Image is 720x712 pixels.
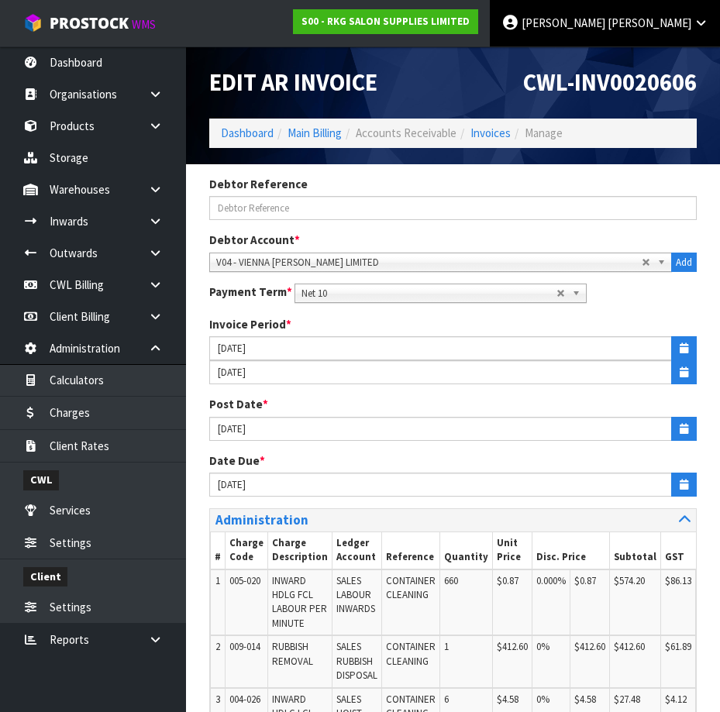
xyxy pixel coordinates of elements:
[211,531,226,569] th: #
[532,531,610,569] th: Disc. Price
[209,232,300,248] label: Debtor Account
[221,126,274,140] a: Dashboard
[440,531,493,569] th: Quantity
[332,531,382,569] th: Ledger Account
[226,531,268,569] th: Charge Code
[497,574,518,587] span: $0.87
[665,693,687,706] span: $4.12
[209,417,672,441] input: Date Posted
[209,316,291,332] label: Invoice Period
[665,640,691,653] span: $61.89
[522,15,605,30] span: [PERSON_NAME]
[493,531,532,569] th: Unit Price
[608,15,691,30] span: [PERSON_NAME]
[209,196,697,220] input: Debtor Reference
[532,635,570,687] td: %
[215,513,691,528] a: Administration
[614,574,645,587] span: $574.20
[523,67,697,97] span: CWL-INV0020606
[23,567,67,586] span: Client
[497,640,528,653] span: $412.60
[386,640,436,667] span: CONTAINER CLEANING
[209,473,672,497] input: Date Due
[215,574,220,587] span: 1
[209,176,308,192] label: Debtor Reference
[536,574,557,587] span: 0.000
[272,640,313,667] span: RUBBISH REMOVAL
[23,470,59,490] span: CWL
[386,574,436,601] span: CONTAINER CLEANING
[614,640,645,653] span: $412.60
[229,640,260,653] span: 009-014
[444,574,458,587] span: 660
[497,693,518,706] span: $4.58
[293,9,478,34] a: S00 - RKG SALON SUPPLIES LIMITED
[444,640,449,653] span: 1
[574,640,605,653] span: $412.60
[272,574,327,630] span: INWARD HDLG FCL LABOUR PER MINUTE
[356,126,456,140] span: Accounts Receivable
[268,531,332,569] th: Charge Description
[216,253,642,272] span: V04 - VIENNA [PERSON_NAME] LIMITED
[536,693,541,706] span: 0
[525,126,563,140] span: Manage
[209,360,672,384] input: End Date
[470,126,511,140] a: Invoices
[288,126,342,140] a: Main Billing
[215,513,442,528] h3: Administration
[50,13,129,33] span: ProStock
[614,693,640,706] span: $27.48
[574,574,596,587] span: $0.87
[532,569,570,636] td: %
[382,531,440,569] th: Reference
[444,693,449,706] span: 6
[209,284,292,300] label: Payment Term
[215,640,220,653] span: 2
[132,17,156,32] small: WMS
[23,13,43,33] img: cube-alt.png
[209,336,672,360] input: Start Date
[215,693,220,706] span: 3
[610,531,661,569] th: Subtotal
[574,693,596,706] span: $4.58
[301,15,470,28] strong: S00 - RKG SALON SUPPLIES LIMITED
[536,640,541,653] span: 0
[671,253,697,273] button: Add
[229,574,260,587] span: 005-020
[209,396,268,412] label: Post Date
[665,574,691,587] span: $86.13
[209,452,265,469] label: Date Due
[336,640,377,682] span: SALES RUBBISH DISPOSAL
[301,284,556,303] span: Net 10
[209,67,377,97] span: Edit AR Invoice
[229,693,260,706] span: 004-026
[336,574,375,616] span: SALES LABOUR INWARDS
